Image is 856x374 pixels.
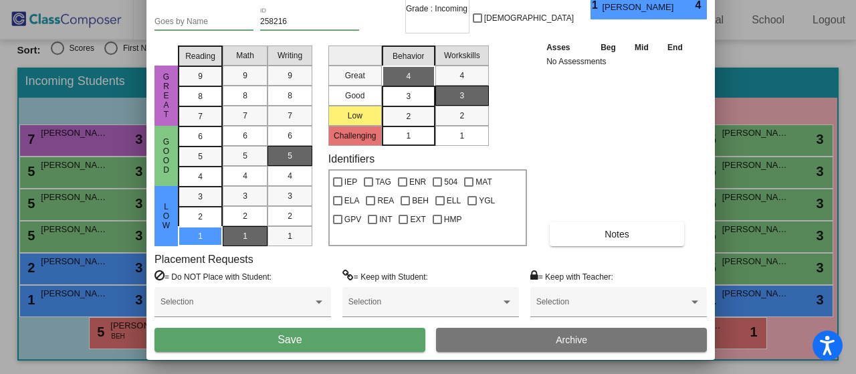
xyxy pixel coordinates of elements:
th: End [658,40,693,55]
span: Good [160,137,173,175]
span: 4 [288,170,292,182]
span: IEP [344,174,357,190]
input: Enter ID [260,17,359,27]
span: 2 [243,210,247,222]
span: 1 [198,230,203,242]
span: [DEMOGRAPHIC_DATA] [484,10,574,26]
label: = Do NOT Place with Student: [154,270,272,283]
span: 7 [198,110,203,122]
td: No Assessments [543,55,692,68]
th: Asses [543,40,591,55]
span: BEH [412,193,429,209]
span: EXT [410,211,425,227]
span: 8 [288,90,292,102]
span: 9 [243,70,247,82]
th: Beg [591,40,626,55]
span: 3 [406,90,411,102]
span: 2 [406,110,411,122]
span: HMP [444,211,462,227]
span: 8 [243,90,247,102]
span: 1 [406,130,411,142]
span: Low [160,202,173,230]
span: Writing [278,50,302,62]
span: 7 [243,110,247,122]
span: [PERSON_NAME] [602,1,676,14]
span: 2 [288,210,292,222]
span: Great [160,72,173,119]
span: 504 [444,174,457,190]
span: YGL [479,193,495,209]
span: 4 [198,171,203,183]
span: 5 [243,150,247,162]
span: ELL [447,193,461,209]
span: ENR [409,174,426,190]
span: Grade : Incoming [406,2,467,15]
span: 3 [459,90,464,102]
span: 4 [459,70,464,82]
button: Archive [436,328,707,352]
span: Reading [185,50,215,62]
span: Math [236,50,254,62]
span: 5 [198,151,203,163]
span: 7 [288,110,292,122]
span: 8 [198,90,203,102]
label: = Keep with Student: [342,270,428,283]
label: Identifiers [328,153,374,165]
span: 4 [243,170,247,182]
span: Archive [556,335,587,345]
span: ELA [344,193,360,209]
th: Mid [625,40,657,55]
span: 3 [198,191,203,203]
span: MAT [475,174,492,190]
span: 1 [459,130,464,142]
span: 3 [243,190,247,202]
span: TAG [375,174,391,190]
span: 2 [198,211,203,223]
span: 5 [288,150,292,162]
span: 6 [198,130,203,143]
span: GPV [344,211,361,227]
input: goes by name [154,17,253,27]
span: 9 [288,70,292,82]
label: Placement Requests [154,253,253,266]
span: Save [278,334,302,345]
span: 3 [288,190,292,202]
span: Workskills [444,50,480,62]
span: 9 [198,70,203,82]
span: 6 [243,130,247,142]
button: Notes [550,222,684,246]
span: Behavior [393,50,424,62]
label: = Keep with Teacher: [530,270,613,283]
span: 2 [459,110,464,122]
span: 6 [288,130,292,142]
span: Notes [605,229,629,240]
span: 4 [406,70,411,82]
span: INT [379,211,392,227]
span: 1 [243,230,247,242]
span: REA [377,193,394,209]
button: Save [154,328,425,352]
span: 1 [288,230,292,242]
